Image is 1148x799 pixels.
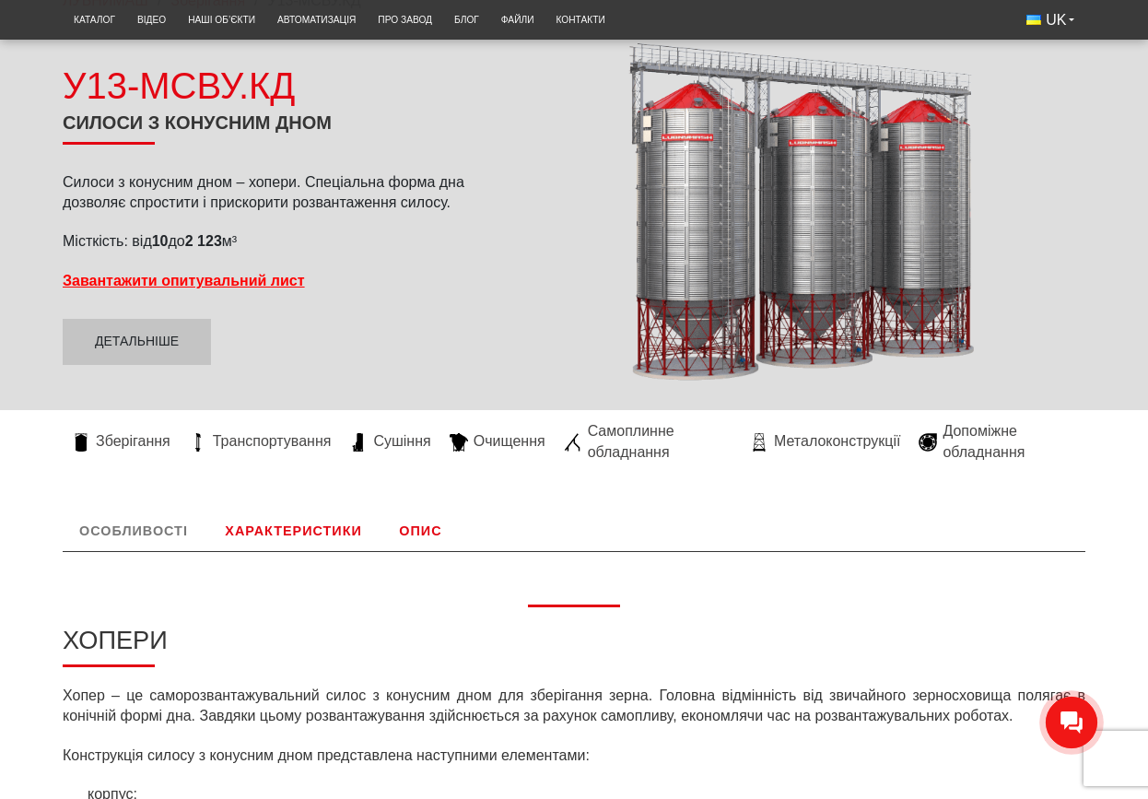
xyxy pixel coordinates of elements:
p: Місткість: від до м³ [63,231,473,252]
a: Детальніше [63,319,211,365]
a: Допоміжне обладнання [909,421,1085,463]
button: UK [1015,5,1085,36]
a: Очищення [440,431,555,452]
a: Контакти [545,5,615,35]
a: Сушіння [340,431,439,452]
p: Силоси з конусним дном – хопери. Спеціальна форма дна дозволяє спростити і прискорити розвантажен... [63,172,473,214]
img: Українська [1026,15,1041,25]
span: Очищення [474,431,545,452]
a: Транспортування [180,431,341,452]
span: Допоміжне обладнання [943,421,1076,463]
h1: Силоси з конусним дном [63,112,473,145]
a: Характеристики [208,511,378,551]
span: UK [1046,10,1066,30]
a: Блог [443,5,490,35]
span: Транспортування [213,431,332,452]
strong: 2 123 [185,233,222,249]
a: Відео [126,5,177,35]
p: Конструкція силосу з конусним дном представлена ​​наступними елементами: [63,746,1085,766]
strong: 10 [152,233,169,249]
a: Про завод [367,5,443,35]
a: Файли [490,5,545,35]
a: Опис [382,511,458,551]
a: Наші об’єкти [177,5,266,35]
a: Особливості [63,511,205,551]
span: Зберігання [96,431,170,452]
a: Каталог [63,5,126,35]
a: Металоконструкції [741,431,909,452]
a: Зберігання [63,431,180,452]
span: Самоплинне обладнання [588,421,732,463]
a: Завантажити опитувальний лист [63,273,305,288]
h2: Хопери [63,626,1085,667]
p: Хопер – це саморозвантажувальний силос з конусним дном для зберігання зерна. Головна відмінність ... [63,686,1085,727]
a: Самоплинне обладнання [555,421,741,463]
span: Металоконструкції [774,431,900,452]
span: Сушіння [373,431,430,452]
div: У13-МСВУ.КД [63,60,473,112]
a: Автоматизація [266,5,367,35]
